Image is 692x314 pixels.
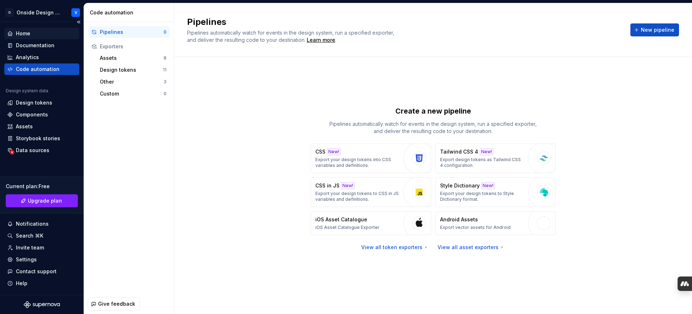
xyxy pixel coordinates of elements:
span: New pipeline [641,26,674,34]
p: Android Assets [440,216,478,223]
button: Other3 [97,76,169,88]
div: 11 [163,67,167,73]
button: CSS in JSNew!Export your design tokens to CSS in JS variables and definitions. [311,177,431,207]
div: Contact support [16,268,57,275]
p: Export vector assets for Android [440,225,511,230]
a: Code automation [4,63,79,75]
button: CSSNew!Export your design tokens into CSS variables and definitions. [311,143,431,173]
a: Design tokens [4,97,79,109]
p: iOS Asset Catalogue Exporter [315,225,380,230]
button: Design tokens11 [97,64,169,76]
div: New! [341,182,355,189]
button: Style DictionaryNew!Export your design tokens to Style Dictionary format. [435,177,556,207]
div: New! [327,148,341,155]
button: Assets8 [97,52,169,64]
h2: Pipelines [187,16,622,28]
button: Android AssetsExport vector assets for Android [435,211,556,235]
span: . [306,37,336,43]
button: Pipelines0 [88,26,169,38]
div: Settings [16,256,37,263]
p: Pipelines automatically watch for events in the design system, run a specified exporter, and deli... [325,120,541,135]
p: Export design tokens as Tailwind CSS 4 configuration. [440,157,524,168]
a: Components [4,109,79,120]
a: Home [4,28,79,39]
button: iOS Asset CatalogueiOS Asset Catalogue Exporter [311,211,431,235]
a: Documentation [4,40,79,51]
div: Storybook stories [16,135,60,142]
p: Style Dictionary [440,182,480,189]
div: Help [16,280,27,287]
div: Custom [100,90,164,97]
p: iOS Asset Catalogue [315,216,367,223]
span: Pipelines automatically watch for events in the design system, run a specified exporter, and deli... [187,30,396,43]
p: CSS [315,148,325,155]
button: OOnside Design SystemV [1,5,82,20]
div: Assets [16,123,33,130]
div: Other [100,78,164,85]
p: Create a new pipeline [395,106,471,116]
a: Invite team [4,242,79,253]
span: Upgrade plan [28,197,62,204]
button: New pipeline [630,23,679,36]
div: 0 [164,91,167,97]
div: Notifications [16,220,49,227]
div: Components [16,111,48,118]
div: Documentation [16,42,54,49]
div: Search ⌘K [16,232,43,239]
p: Tailwind CSS 4 [440,148,478,155]
button: Search ⌘K [4,230,79,242]
div: 0 [164,29,167,35]
p: Export your design tokens into CSS variables and definitions. [315,157,400,168]
a: Settings [4,254,79,265]
a: Storybook stories [4,133,79,144]
div: 8 [164,55,167,61]
button: Contact support [4,266,79,277]
div: Code automation [90,9,171,16]
div: Invite team [16,244,44,251]
div: Design tokens [100,66,163,74]
div: Assets [100,54,164,62]
a: Assets [4,121,79,132]
a: Analytics [4,52,79,63]
div: Home [16,30,30,37]
div: Code automation [16,66,59,73]
div: Onside Design System [17,9,63,16]
a: Upgrade plan [6,194,78,207]
div: Design tokens [16,99,52,106]
div: Exporters [100,43,167,50]
div: V [75,10,77,16]
button: Notifications [4,218,79,230]
div: Data sources [16,147,49,154]
button: Tailwind CSS 4New!Export design tokens as Tailwind CSS 4 configuration. [435,143,556,173]
div: Current plan : Free [6,183,78,190]
a: View all asset exporters [438,244,505,251]
a: Data sources [4,145,79,156]
div: Analytics [16,54,39,61]
div: New! [481,182,495,189]
div: O [5,8,14,17]
a: Learn more [307,36,335,44]
button: Help [4,278,79,289]
p: Export your design tokens to CSS in JS variables and definitions. [315,191,400,202]
div: New! [480,148,493,155]
p: Export your design tokens to Style Dictionary format. [440,191,524,202]
button: Collapse sidebar [74,17,84,27]
svg: Supernova Logo [24,301,60,308]
div: Design system data [6,88,48,94]
button: Give feedback [88,297,140,310]
div: 3 [164,79,167,85]
span: Give feedback [98,300,135,308]
div: Pipelines [100,28,164,36]
p: CSS in JS [315,182,340,189]
button: Custom0 [97,88,169,99]
a: View all token exporters [361,244,429,251]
